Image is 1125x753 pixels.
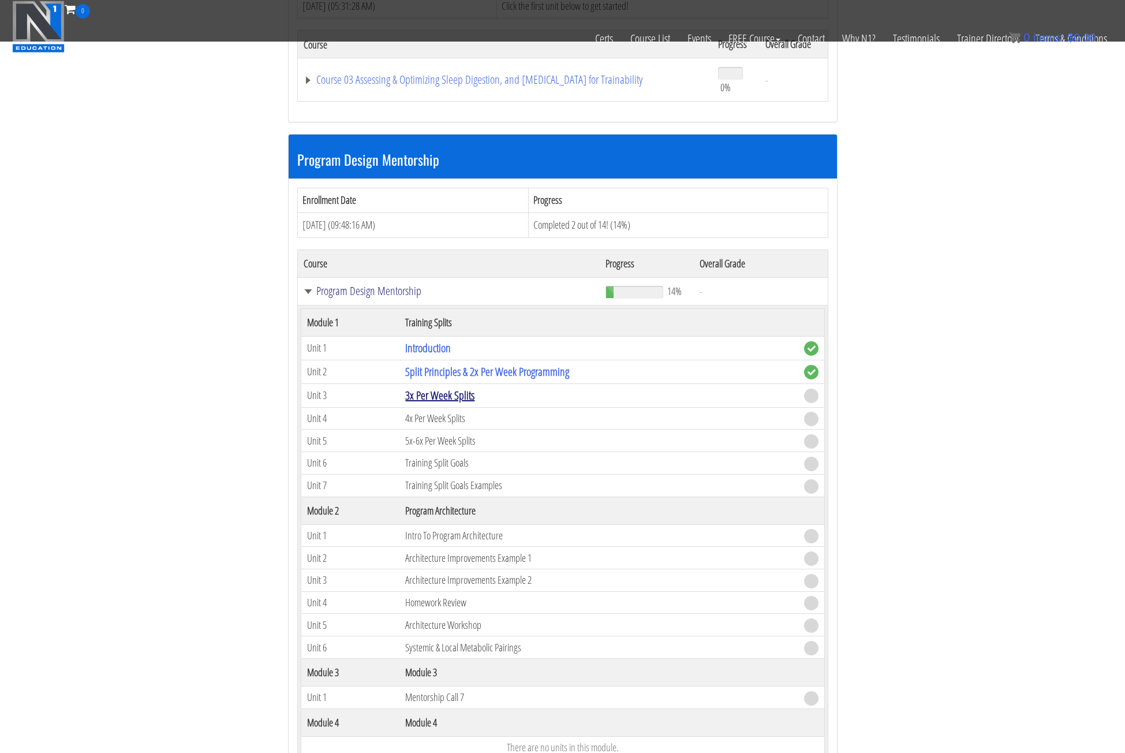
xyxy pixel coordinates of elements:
[301,383,399,407] td: Unit 3
[301,336,399,360] td: Unit 1
[297,213,529,237] td: [DATE] (09:48:16 AM)
[948,18,1027,59] a: Trainer Directory
[622,18,679,59] a: Course List
[304,285,594,297] a: Program Design Mentorship
[1009,31,1096,44] a: 0 items: $0.00
[399,497,798,524] th: Program Architecture
[301,569,399,591] td: Unit 3
[1033,31,1064,44] span: items:
[301,360,399,383] td: Unit 2
[301,658,399,686] th: Module 3
[399,452,798,475] td: Training Split Goals
[399,547,798,569] td: Architecture Improvements Example 1
[301,709,399,736] th: Module 4
[679,18,720,59] a: Events
[304,74,707,85] a: Course 03 Assessing & Optimizing Sleep Digestion, and [MEDICAL_DATA] for Trainability
[884,18,948,59] a: Testimonials
[399,308,798,336] th: Training Splits
[720,81,731,94] span: 0%
[399,709,798,736] th: Module 4
[399,636,798,659] td: Systemic & Local Metabolic Pairings
[301,407,399,430] td: Unit 4
[1009,32,1021,43] img: icon11.png
[301,497,399,524] th: Module 2
[301,524,399,547] td: Unit 1
[804,341,818,356] span: complete
[720,18,789,59] a: FREE Course
[760,58,828,102] td: -
[405,340,451,356] a: Introduction
[297,249,600,277] th: Course
[405,364,569,379] a: Split Principles & 2x Per Week Programming
[529,213,828,237] td: Completed 2 out of 14! (14%)
[586,18,622,59] a: Certs
[301,686,399,709] td: Unit 1
[399,407,798,430] td: 4x Per Week Splits
[804,365,818,379] span: complete
[301,636,399,659] td: Unit 6
[76,4,90,18] span: 0
[297,152,828,167] h3: Program Design Mentorship
[789,18,834,59] a: Contact
[600,249,694,277] th: Progress
[834,18,884,59] a: Why N1?
[301,547,399,569] td: Unit 2
[65,1,90,17] a: 0
[694,277,828,305] td: -
[1027,18,1116,59] a: Terms & Conditions
[399,524,798,547] td: Intro To Program Architecture
[667,285,682,297] span: 14%
[399,430,798,452] td: 5x-6x Per Week Splits
[1023,31,1030,44] span: 0
[399,658,798,686] th: Module 3
[297,188,529,213] th: Enrollment Date
[399,614,798,636] td: Architecture Workshop
[529,188,828,213] th: Progress
[399,474,798,497] td: Training Split Goals Examples
[301,452,399,475] td: Unit 6
[301,591,399,614] td: Unit 4
[12,1,65,53] img: n1-education
[399,591,798,614] td: Homework Review
[301,474,399,497] td: Unit 7
[399,569,798,591] td: Architecture Improvements Example 2
[399,686,798,709] td: Mentorship Call 7
[1067,31,1074,44] span: $
[301,614,399,636] td: Unit 5
[301,308,399,336] th: Module 1
[301,430,399,452] td: Unit 5
[1067,31,1096,44] bdi: 0.00
[405,387,474,403] a: 3x Per Week Splits
[694,249,828,277] th: Overall Grade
